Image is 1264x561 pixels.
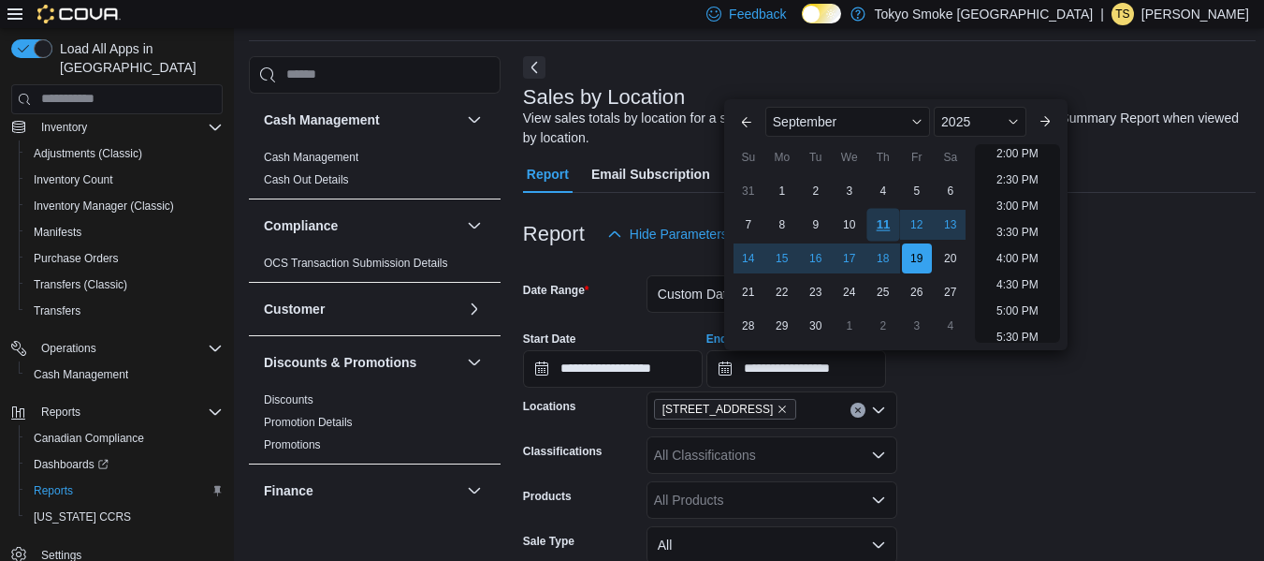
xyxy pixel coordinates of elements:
h3: Report [523,223,585,245]
span: Operations [41,341,96,356]
input: Press the down key to open a popover containing a calendar. [523,350,703,388]
a: Purchase Orders [26,247,126,270]
a: Cash Out Details [264,173,349,186]
label: Classifications [523,444,603,459]
label: Date Range [523,283,589,298]
div: day-10 [835,210,864,240]
div: day-28 [734,311,763,341]
span: Feedback [729,5,786,23]
button: Open list of options [871,403,886,418]
button: Discounts & Promotions [264,353,459,372]
button: Discounts & Promotions [463,351,486,374]
div: day-14 [734,244,763,273]
div: day-25 [868,277,898,307]
span: Promotions [264,437,321,452]
label: Sale Type [523,534,574,549]
span: Inventory Manager (Classic) [34,199,174,214]
button: Cash Management [19,362,230,388]
button: Compliance [264,216,459,235]
span: Canadian Compliance [34,431,144,446]
li: 5:00 PM [989,300,1046,322]
div: day-12 [902,210,932,240]
button: Reports [4,399,230,425]
div: September, 2025 [732,174,967,343]
span: [US_STATE] CCRS [34,509,131,524]
div: Su [734,142,763,172]
span: Transfers (Classic) [26,273,223,296]
li: 2:00 PM [989,142,1046,165]
span: TS [1115,3,1129,25]
div: day-29 [767,311,797,341]
span: Canadian Compliance [26,427,223,450]
button: Customer [463,298,486,320]
label: Start Date [523,332,576,347]
ul: Time [975,144,1060,343]
div: day-15 [767,244,797,273]
div: day-1 [767,176,797,206]
span: Reports [34,483,73,498]
button: Operations [4,335,230,362]
button: Inventory [4,114,230,140]
button: Cash Management [463,109,486,131]
a: OCS Transaction Submission Details [264,257,448,270]
button: Adjustments (Classic) [19,140,230,167]
div: day-20 [936,244,966,273]
span: Discounts [264,392,313,407]
span: Reports [41,405,80,420]
img: Cova [37,5,121,23]
a: Promotion Details [264,416,353,429]
div: day-13 [936,210,966,240]
li: 4:00 PM [989,247,1046,270]
span: Washington CCRS [26,506,223,528]
span: September [773,114,836,129]
div: day-22 [767,277,797,307]
button: Reports [19,478,230,504]
div: day-3 [835,176,864,206]
div: Sa [936,142,966,172]
a: Inventory Manager (Classic) [26,195,182,217]
span: Transfers (Classic) [34,277,127,292]
input: Press the down key to enter a popover containing a calendar. Press the escape key to close the po... [706,350,886,388]
div: day-31 [734,176,763,206]
div: day-27 [936,277,966,307]
h3: Customer [264,300,325,318]
div: day-6 [936,176,966,206]
div: Fr [902,142,932,172]
div: day-1 [835,311,864,341]
div: day-3 [902,311,932,341]
div: day-8 [767,210,797,240]
div: day-30 [801,311,831,341]
span: Manifests [34,225,81,240]
div: day-16 [801,244,831,273]
span: Transfers [34,303,80,318]
span: Inventory Manager (Classic) [26,195,223,217]
span: Dashboards [34,457,109,472]
a: Cash Management [26,363,136,386]
a: Dashboards [19,451,230,478]
span: Adjustments (Classic) [34,146,142,161]
span: Hide Parameters [630,225,728,244]
div: day-2 [801,176,831,206]
span: Transfers [26,300,223,322]
button: Manifests [19,219,230,245]
button: Hide Parameters [600,215,735,253]
span: Manifests [26,221,223,244]
div: Tu [801,142,831,172]
span: 11795 Bramalea Rd [654,399,797,420]
span: Cash Out Details [264,172,349,187]
div: Mo [767,142,797,172]
div: day-2 [868,311,898,341]
div: Th [868,142,898,172]
div: day-4 [868,176,898,206]
div: day-7 [734,210,763,240]
span: Inventory Count [26,169,223,191]
span: Dark Mode [802,23,803,24]
button: Next [523,56,545,79]
a: Promotions [264,438,321,451]
a: [US_STATE] CCRS [26,506,138,528]
div: day-19 [902,244,932,273]
div: day-21 [734,277,763,307]
p: [PERSON_NAME] [1141,3,1249,25]
span: Adjustments (Classic) [26,142,223,165]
